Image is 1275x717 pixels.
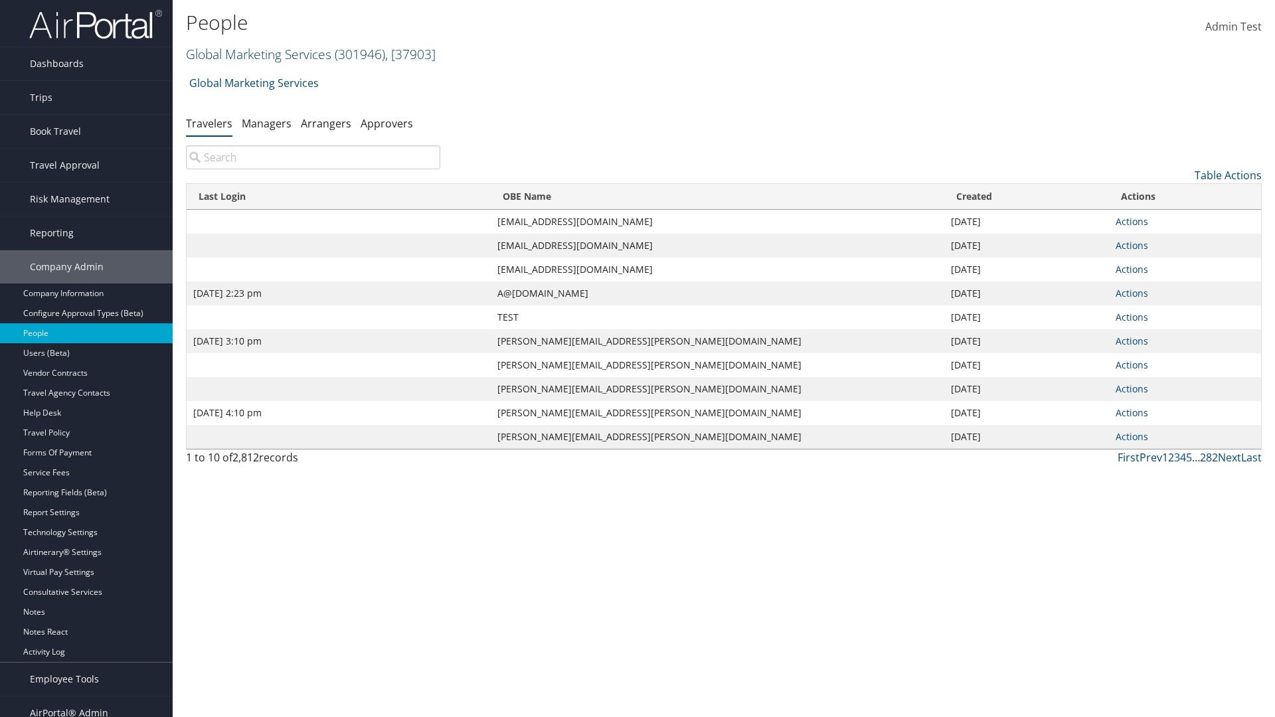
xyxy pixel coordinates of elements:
[1200,450,1218,465] a: 282
[186,145,440,169] input: Search
[491,305,945,329] td: TEST
[1174,450,1180,465] a: 3
[1116,287,1148,299] a: Actions
[944,281,1109,305] td: [DATE]
[491,377,945,401] td: [PERSON_NAME][EMAIL_ADDRESS][PERSON_NAME][DOMAIN_NAME]
[242,116,292,131] a: Managers
[491,401,945,425] td: [PERSON_NAME][EMAIL_ADDRESS][PERSON_NAME][DOMAIN_NAME]
[491,234,945,258] td: [EMAIL_ADDRESS][DOMAIN_NAME]
[1116,239,1148,252] a: Actions
[1116,263,1148,276] a: Actions
[335,45,385,63] span: ( 301946 )
[30,149,100,182] span: Travel Approval
[944,210,1109,234] td: [DATE]
[1116,358,1148,371] a: Actions
[944,329,1109,353] td: [DATE]
[944,305,1109,329] td: [DATE]
[1116,406,1148,419] a: Actions
[385,45,436,63] span: , [ 37903 ]
[189,70,319,96] a: Global Marketing Services
[944,377,1109,401] td: [DATE]
[187,184,491,210] th: Last Login: activate to sort column ascending
[1116,430,1148,443] a: Actions
[186,449,440,472] div: 1 to 10 of records
[1116,335,1148,347] a: Actions
[944,425,1109,449] td: [DATE]
[30,250,104,283] span: Company Admin
[30,183,110,216] span: Risk Management
[30,115,81,148] span: Book Travel
[1162,450,1168,465] a: 1
[491,281,945,305] td: A@[DOMAIN_NAME]
[1118,450,1140,465] a: First
[1218,450,1241,465] a: Next
[1116,311,1148,323] a: Actions
[186,9,903,37] h1: People
[491,329,945,353] td: [PERSON_NAME][EMAIL_ADDRESS][PERSON_NAME][DOMAIN_NAME]
[1116,382,1148,395] a: Actions
[186,45,436,63] a: Global Marketing Services
[1116,215,1148,228] a: Actions
[1241,450,1262,465] a: Last
[944,184,1109,210] th: Created: activate to sort column ascending
[30,47,84,80] span: Dashboards
[30,216,74,250] span: Reporting
[491,210,945,234] td: [EMAIL_ADDRESS][DOMAIN_NAME]
[187,401,491,425] td: [DATE] 4:10 pm
[1109,184,1261,210] th: Actions
[944,234,1109,258] td: [DATE]
[1195,168,1262,183] a: Table Actions
[944,258,1109,281] td: [DATE]
[1205,7,1262,48] a: Admin Test
[30,81,52,114] span: Trips
[1168,450,1174,465] a: 2
[29,9,162,40] img: airportal-logo.png
[491,184,945,210] th: OBE Name: activate to sort column ascending
[187,281,491,305] td: [DATE] 2:23 pm
[361,116,413,131] a: Approvers
[186,116,232,131] a: Travelers
[187,329,491,353] td: [DATE] 3:10 pm
[1205,19,1262,34] span: Admin Test
[1192,450,1200,465] span: …
[1140,450,1162,465] a: Prev
[1186,450,1192,465] a: 5
[944,353,1109,377] td: [DATE]
[944,401,1109,425] td: [DATE]
[491,425,945,449] td: [PERSON_NAME][EMAIL_ADDRESS][PERSON_NAME][DOMAIN_NAME]
[301,116,351,131] a: Arrangers
[1180,450,1186,465] a: 4
[232,450,259,465] span: 2,812
[30,663,99,696] span: Employee Tools
[491,353,945,377] td: [PERSON_NAME][EMAIL_ADDRESS][PERSON_NAME][DOMAIN_NAME]
[491,258,945,281] td: [EMAIL_ADDRESS][DOMAIN_NAME]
